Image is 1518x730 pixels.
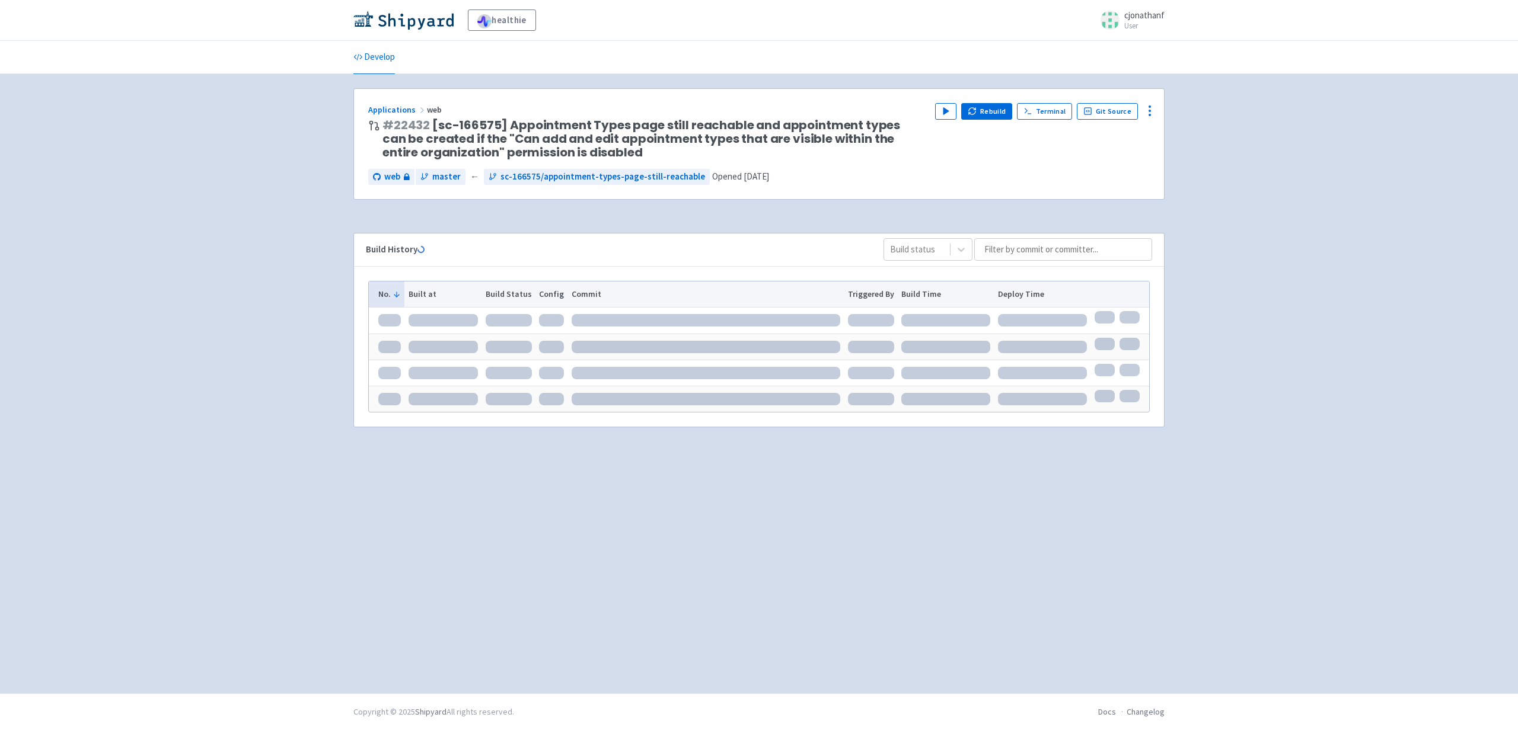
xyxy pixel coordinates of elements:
small: User [1124,22,1165,30]
button: No. [378,288,401,300]
input: Filter by commit or committer... [974,238,1152,261]
span: [sc-166575] Appointment Types page still reachable and appointment types can be created if the "C... [382,119,926,159]
th: Config [535,281,568,308]
button: Play [935,103,956,120]
th: Commit [568,281,844,308]
a: Shipyard [415,706,447,717]
a: Docs [1098,706,1116,717]
a: Terminal [1017,103,1072,120]
th: Deploy Time [994,281,1091,308]
time: [DATE] [744,171,769,182]
button: Rebuild [961,103,1012,120]
a: Changelog [1127,706,1165,717]
span: cjonathanf [1124,9,1165,21]
a: Git Source [1077,103,1138,120]
span: sc-166575/appointment-types-page-still-reachable [500,170,705,184]
img: Shipyard logo [353,11,454,30]
div: Build History [366,243,865,257]
th: Built at [404,281,481,308]
span: web [384,170,400,184]
span: Opened [712,171,769,182]
a: Applications [368,104,427,115]
a: healthie [468,9,536,31]
a: master [416,169,465,185]
a: Develop [353,41,395,74]
span: web [427,104,444,115]
span: master [432,170,461,184]
th: Triggered By [844,281,898,308]
a: #22432 [382,117,430,133]
th: Build Time [898,281,994,308]
a: cjonathanf User [1093,11,1165,30]
th: Build Status [481,281,535,308]
a: sc-166575/appointment-types-page-still-reachable [484,169,710,185]
div: Copyright © 2025 All rights reserved. [353,706,514,718]
a: web [368,169,414,185]
span: ← [470,170,479,184]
